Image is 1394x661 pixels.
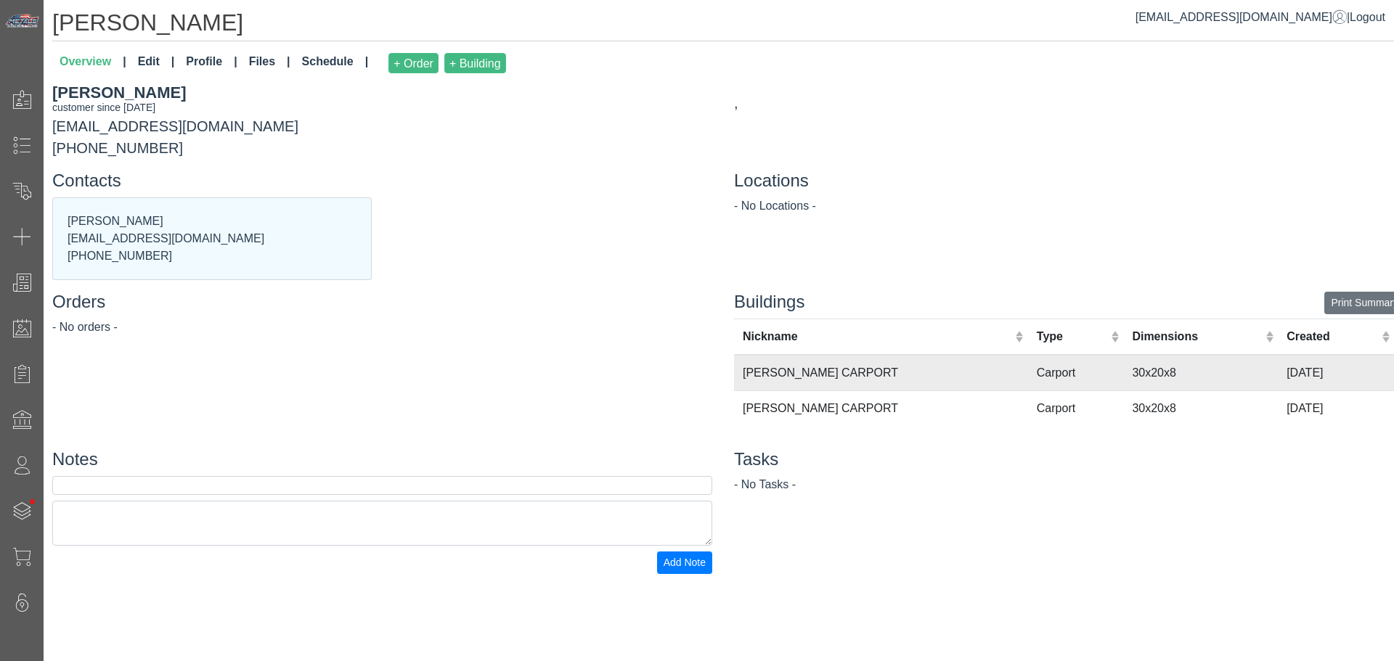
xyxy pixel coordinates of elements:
div: customer since [DATE] [52,100,712,115]
td: Carport [1028,390,1124,426]
img: Metals Direct Inc Logo [4,13,41,29]
button: + Order [388,53,439,73]
td: 30x20x8 [1123,355,1278,391]
div: - No Tasks - [734,476,1394,493]
div: - No orders - [52,319,712,336]
div: [PERSON_NAME] [EMAIL_ADDRESS][DOMAIN_NAME] [PHONE_NUMBER] [53,198,371,279]
a: Files [243,47,296,79]
div: [EMAIL_ADDRESS][DOMAIN_NAME] [PHONE_NUMBER] [41,81,723,159]
td: [DATE] [1278,390,1394,426]
td: [PERSON_NAME] CARPORT [734,390,1028,426]
div: Type [1037,328,1107,345]
h4: Tasks [734,449,1394,470]
h4: Notes [52,449,712,470]
button: + Building [444,53,506,73]
div: Nickname [743,328,1011,345]
div: - No Locations - [734,197,1394,215]
a: Overview [54,47,132,79]
td: [PERSON_NAME] CARPORT [734,355,1028,391]
span: • [14,478,51,525]
span: Add Note [664,557,706,568]
div: Dimensions [1132,328,1261,345]
h4: Orders [52,292,712,313]
td: [DATE] [1278,355,1394,391]
div: Created [1287,328,1377,345]
h4: Buildings [734,292,1394,313]
h1: [PERSON_NAME] [52,9,1394,41]
span: Logout [1350,11,1385,23]
div: , [734,92,1394,114]
a: Edit [132,47,181,79]
div: | [1136,9,1385,26]
td: Carport [1028,355,1124,391]
h4: Contacts [52,171,712,192]
button: Add Note [657,551,712,574]
h4: Locations [734,171,1394,192]
a: Schedule [296,47,375,79]
a: [EMAIL_ADDRESS][DOMAIN_NAME] [1136,11,1347,23]
a: Profile [180,47,242,79]
div: [PERSON_NAME] [52,81,712,104]
td: 30x20x8 [1123,390,1278,426]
